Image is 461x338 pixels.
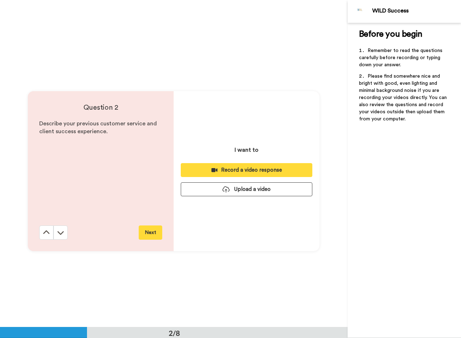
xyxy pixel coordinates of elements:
h4: Question 2 [39,103,162,113]
div: 2/8 [157,328,191,338]
span: Before you begin [359,30,422,38]
button: Upload a video [181,182,312,196]
p: I want to [235,146,258,154]
div: Record a video response [186,166,307,174]
button: Record a video response [181,163,312,177]
button: Next [139,225,162,240]
span: Remember to read the questions carefully before recording or typing down your answer. [359,48,444,67]
span: Please find somewhere nice and bright with good, even lighting and minimal background noise if yo... [359,74,448,121]
div: WILD Success [372,7,461,14]
span: Describe your previous customer service and client success experience. [39,121,158,135]
img: Profile Image [352,3,369,20]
